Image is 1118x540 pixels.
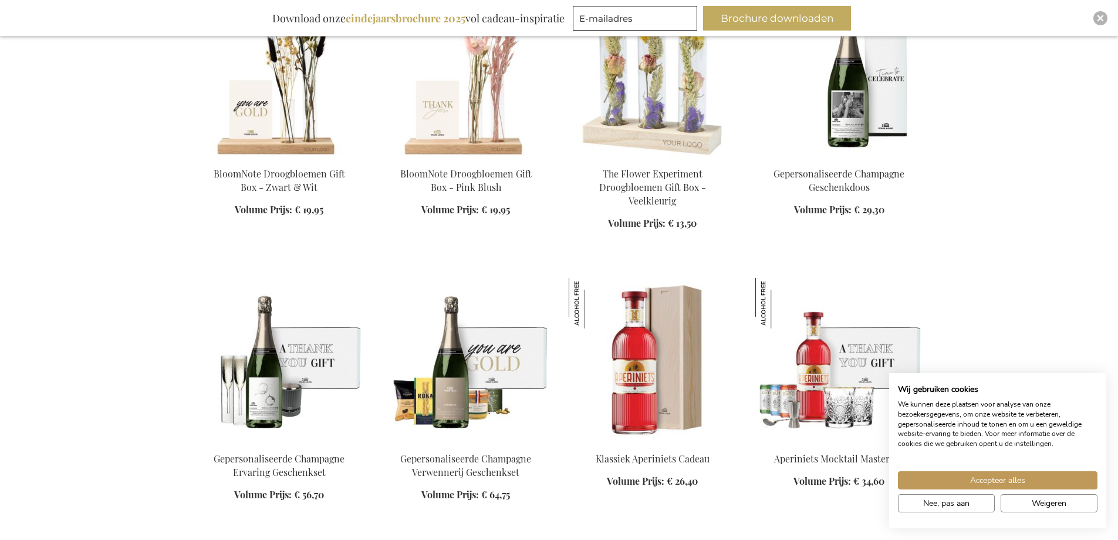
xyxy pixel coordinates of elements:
[599,167,706,207] a: The Flower Experiment Droogbloemen Gift Box - Veelkleurig
[569,278,737,442] img: Klassiek Aperiniets Cadeau
[294,488,324,501] span: € 56,70
[214,167,345,193] a: BloomNote Droogbloemen Gift Box - Zwart & Wit
[295,203,323,216] span: € 19,95
[607,475,698,488] a: Volume Prijs: € 26,40
[1001,494,1097,512] button: Alle cookies weigeren
[898,400,1097,449] p: We kunnen deze plaatsen voor analyse van onze bezoekersgegevens, om onze website te verbeteren, g...
[703,6,851,31] button: Brochure downloaden
[755,153,923,164] a: Gepersonaliseerde Champagne Geschenkdoos
[573,6,697,31] input: E-mailadres
[400,452,531,478] a: Gepersonaliseerde Champagne Verwennerij Geschenkset
[774,452,904,465] a: Aperiniets Mocktail Master Kit
[898,494,995,512] button: Pas cookie voorkeuren aan
[382,438,550,449] a: Gepersonaliseerde Champagne Verwennerij Geschenkset
[214,452,344,478] a: Gepersonaliseerde Champagne Ervaring Geschenkset
[774,167,904,193] a: Gepersonaliseerde Champagne Geschenkdoos
[400,167,532,193] a: BloomNote Droogbloemen Gift Box - Pink Blush
[346,11,465,25] b: eindejaarsbrochure 2025
[421,488,479,501] span: Volume Prijs:
[755,278,923,442] img: Aperiniets Mocktail Master Kit
[793,475,884,488] a: Volume Prijs: € 34,60
[573,6,701,34] form: marketing offers and promotions
[195,438,363,449] a: Gepersonaliseerde Champagne Ervaring Geschenkset
[608,217,666,229] span: Volume Prijs:
[668,217,697,229] span: € 13,50
[195,278,363,442] img: Gepersonaliseerde Champagne Ervaring Geschenkset
[1032,497,1066,509] span: Weigeren
[794,203,884,217] a: Volume Prijs: € 29,30
[421,203,479,216] span: Volume Prijs:
[755,438,923,449] a: Aperiniets Mocktail Master Kit Aperiniets Mocktail Master Kit
[793,475,851,487] span: Volume Prijs:
[853,475,884,487] span: € 34,60
[1097,15,1104,22] img: Close
[569,438,737,449] a: Klassiek Aperiniets Cadeau Klassiek Aperiniets Cadeau
[234,488,292,501] span: Volume Prijs:
[923,497,970,509] span: Nee, pas aan
[421,203,510,217] a: Volume Prijs: € 19,95
[569,278,619,328] img: Klassiek Aperiniets Cadeau
[854,203,884,216] span: € 29,30
[382,278,550,442] img: Gepersonaliseerde Champagne Verwennerij Geschenkset
[235,203,323,217] a: Volume Prijs: € 19,95
[607,475,664,487] span: Volume Prijs:
[596,452,710,465] a: Klassiek Aperiniets Cadeau
[667,475,698,487] span: € 26,40
[608,217,697,230] a: Volume Prijs: € 13,50
[234,488,324,502] a: Volume Prijs: € 56,70
[421,488,510,502] a: Volume Prijs: € 64,75
[794,203,852,216] span: Volume Prijs:
[755,278,806,328] img: Aperiniets Mocktail Master Kit
[970,474,1025,487] span: Accepteer alles
[569,153,737,164] a: The Flower Experiment Gift Box - Multi
[481,203,510,216] span: € 19,95
[481,488,510,501] span: € 64,75
[1093,11,1107,25] div: Close
[235,203,292,216] span: Volume Prijs:
[898,471,1097,489] button: Accepteer alle cookies
[382,153,550,164] a: BloomNote Gift Box - Pink Blush
[267,6,570,31] div: Download onze vol cadeau-inspiratie
[195,153,363,164] a: BloomNote Gift Box - Black & White
[898,384,1097,395] h2: Wij gebruiken cookies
